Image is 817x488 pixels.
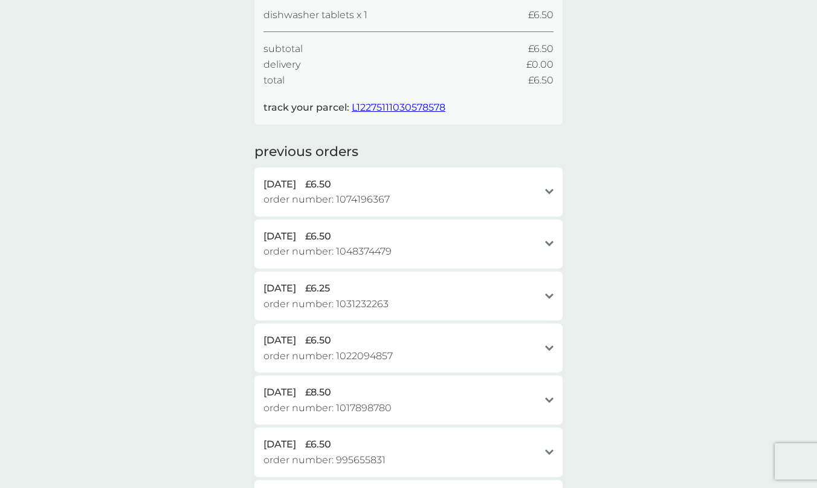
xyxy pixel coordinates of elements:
span: £8.50 [305,385,331,400]
a: L12275111030578578 [352,102,445,113]
span: £6.50 [305,177,331,192]
span: order number: 1048374479 [263,244,392,259]
span: subtotal [263,41,303,57]
span: delivery [263,57,300,73]
span: [DATE] [263,177,296,192]
span: £6.50 [528,7,554,23]
p: track your parcel: [263,100,445,115]
span: order number: 1074196367 [263,192,390,207]
span: order number: 1022094857 [263,348,393,364]
span: dishwasher tablets x 1 [263,7,367,23]
span: order number: 995655831 [263,452,386,468]
span: total [263,73,285,88]
span: [DATE] [263,281,296,296]
span: [DATE] [263,229,296,244]
span: [DATE] [263,333,296,348]
span: [DATE] [263,437,296,452]
span: £0.00 [526,57,554,73]
span: order number: 1031232263 [263,296,389,312]
span: £6.50 [305,333,331,348]
span: £6.50 [305,229,331,244]
span: £6.50 [528,41,554,57]
span: order number: 1017898780 [263,400,392,416]
span: £6.50 [528,73,554,88]
span: [DATE] [263,385,296,400]
span: £6.25 [305,281,330,296]
h2: previous orders [254,143,358,161]
span: £6.50 [305,437,331,452]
